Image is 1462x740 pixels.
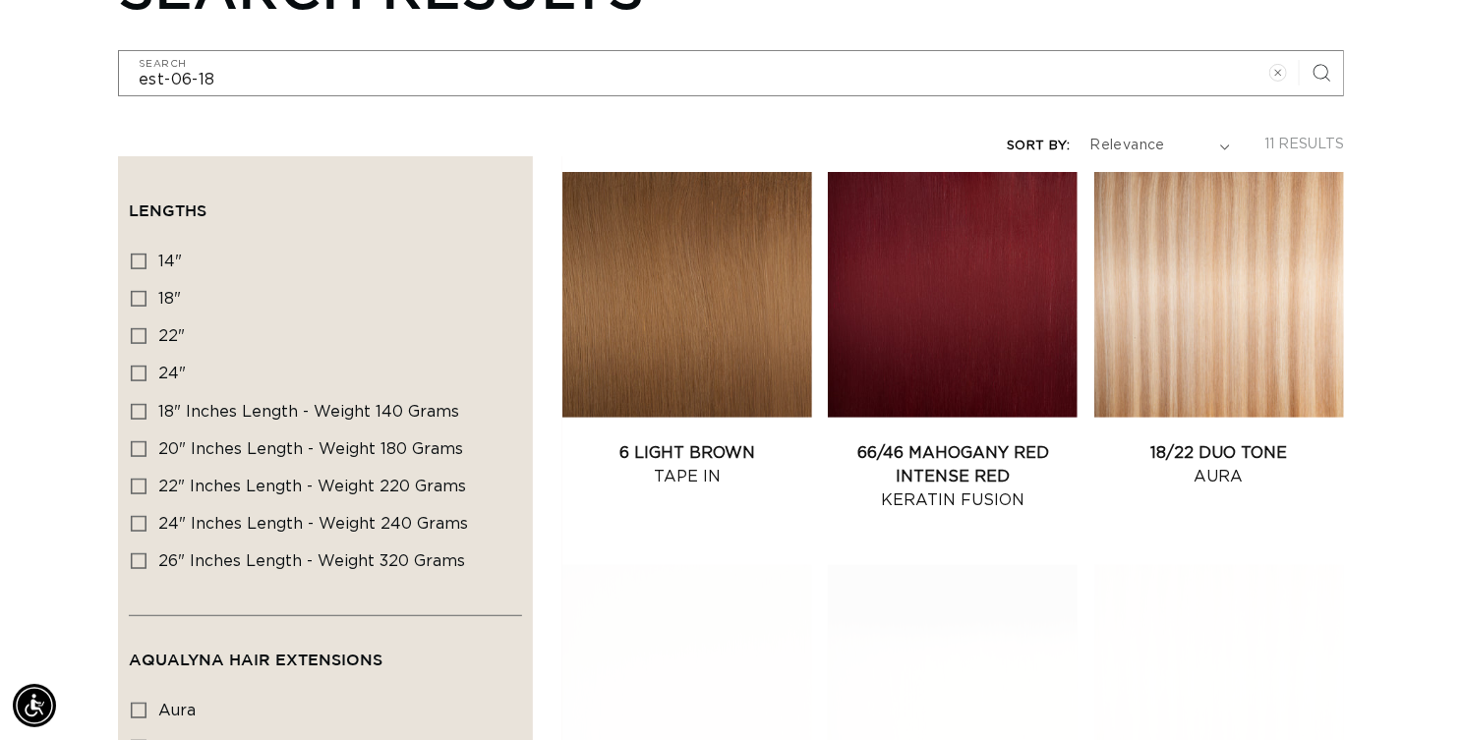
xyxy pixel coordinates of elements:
span: 18" [158,291,181,307]
span: 24" [158,366,186,381]
span: 22" Inches length - Weight 220 grams [158,479,466,494]
div: Accessibility Menu [13,684,56,727]
summary: Lengths (0 selected) [129,167,522,238]
span: Lengths [129,201,206,219]
span: 20" Inches length - Weight 180 grams [158,441,463,457]
span: 24" Inches length - Weight 240 grams [158,516,468,532]
span: 26" Inches length - Weight 320 grams [158,553,465,569]
a: 66/46 Mahogany Red Intense Red Keratin Fusion [828,441,1078,512]
span: 11 results [1264,138,1344,151]
button: Clear search term [1257,51,1300,94]
input: Search [119,51,1343,95]
button: Search [1300,51,1343,94]
span: AquaLyna Hair Extensions [129,651,382,668]
a: 18/22 Duo Tone Aura [1094,441,1344,488]
span: 18" Inches length - Weight 140 grams [158,404,459,420]
span: aura [158,703,196,718]
a: 6 Light Brown Tape In [562,441,812,488]
label: Sort by: [1007,140,1070,152]
span: 22" [158,328,185,344]
summary: AquaLyna Hair Extensions (0 selected) [129,616,522,687]
span: 14" [158,254,182,269]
